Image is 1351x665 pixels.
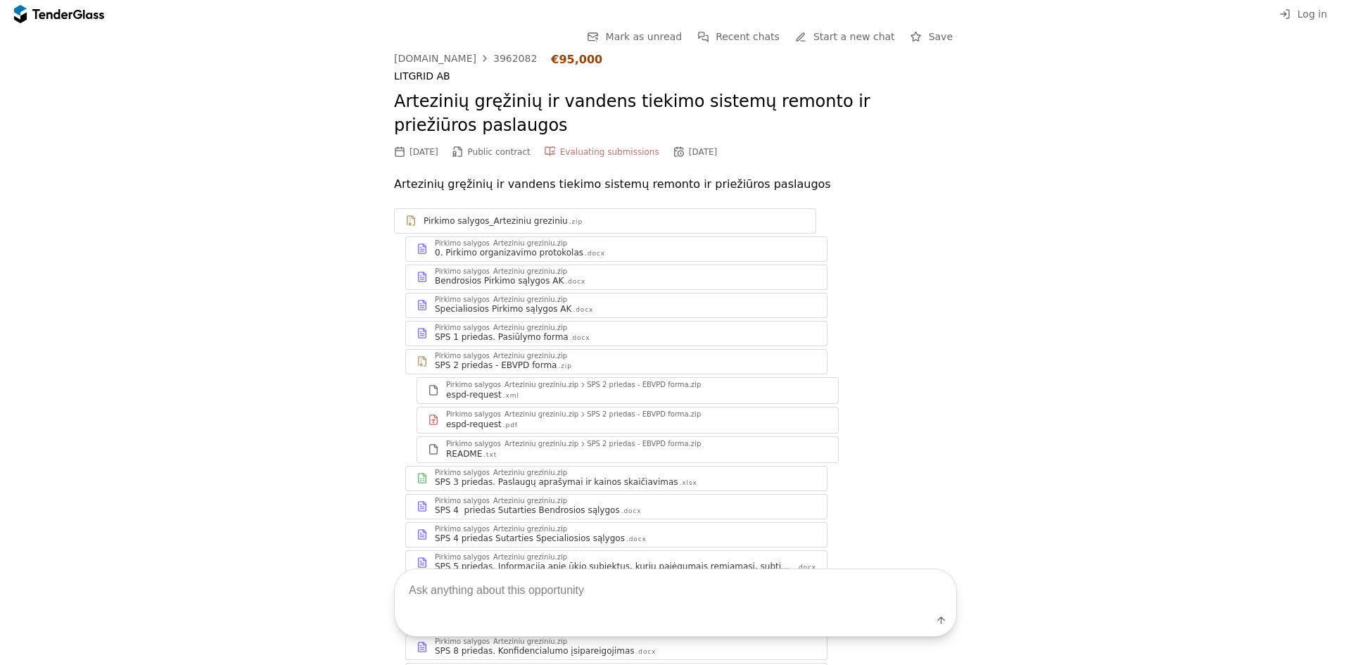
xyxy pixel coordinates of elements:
div: Pirkimo salygos_Arteziniu greziniu [424,215,568,227]
div: .xlsx [680,479,697,488]
div: [DATE] [410,147,438,157]
a: Pirkimo salygos_Arteziniu greziniu.zipSPS 1 priedas. Pasiūlymo forma.docx [405,321,827,346]
div: SPS 2 priedas - EBVPD forma.zip [587,381,701,388]
div: LITGRID AB [394,70,957,82]
span: Recent chats [716,31,780,42]
div: .zip [569,217,583,227]
div: Pirkimo salygos_Arteziniu greziniu.zip [435,324,567,331]
div: Pirkimo salygos_Arteziniu greziniu.zip [435,469,567,476]
a: Pirkimo salygos_Arteziniu greziniu.zipSPS 2 priedas - EBVPD forma.zipespd-request.pdf [417,407,839,433]
div: README [446,448,482,460]
a: Pirkimo salygos_Arteziniu greziniu.zipSpecialiosios Pirkimo sąlygos AK.docx [405,293,827,318]
div: SPS 2 priedas - EBVPD forma.zip [587,411,701,418]
div: espd-request [446,389,502,400]
div: SPS 4 priedas Sutarties Bendrosios sąlygos [435,505,620,516]
a: Pirkimo salygos_Arteziniu greziniu.zipBendrosios Pirkimo sąlygos AK.docx [405,265,827,290]
div: 3962082 [493,53,537,63]
span: Save [929,31,953,42]
div: Pirkimo salygos_Arteziniu greziniu.zip [435,240,567,247]
div: .zip [558,362,571,371]
button: Mark as unread [583,28,687,46]
span: Public contract [468,147,531,157]
div: Pirkimo salygos_Arteziniu greziniu.zip [446,381,578,388]
div: [DATE] [689,147,718,157]
div: Pirkimo salygos_Arteziniu greziniu.zip [446,441,578,448]
div: .docx [626,535,647,544]
p: Artezinių gręžinių ir vandens tiekimo sistemų remonto ir priežiūros paslaugos [394,175,957,194]
span: Log in [1298,8,1327,20]
button: Log in [1275,6,1331,23]
a: Pirkimo salygos_Arteziniu greziniu.zipSPS 2 priedas - EBVPD forma.zipREADME.txt [417,436,839,463]
div: Pirkimo salygos_Arteziniu greziniu.zip [435,353,567,360]
div: .docx [573,305,593,315]
button: Save [906,28,957,46]
div: Pirkimo salygos_Arteziniu greziniu.zip [435,268,567,275]
div: .docx [565,277,585,286]
a: Pirkimo salygos_Arteziniu greziniu.zipSPS 4 priedas Sutarties Bendrosios sąlygos.docx [405,494,827,519]
a: Pirkimo salygos_Arteziniu greziniu.zipSPS 3 priedas. Paslaugų aprašymai ir kainos skaičiavimas.xlsx [405,466,827,491]
a: Pirkimo salygos_Arteziniu greziniu.zipSPS 4 priedas Sutarties Specialiosios sąlygos.docx [405,522,827,547]
h2: Artezinių gręžinių ir vandens tiekimo sistemų remonto ir priežiūros paslaugos [394,90,957,137]
div: espd-request [446,419,502,430]
div: .pdf [503,421,518,430]
div: Specialiosios Pirkimo sąlygos AK [435,303,571,315]
div: .xml [503,391,519,400]
div: Pirkimo salygos_Arteziniu greziniu.zip [435,296,567,303]
div: .docx [621,507,642,516]
div: Pirkimo salygos_Arteziniu greziniu.zip [435,498,567,505]
div: SPS 4 priedas Sutarties Specialiosios sąlygos [435,533,625,544]
span: Mark as unread [606,31,683,42]
div: SPS 3 priedas. Paslaugų aprašymai ir kainos skaičiavimas [435,476,678,488]
div: .docx [570,334,590,343]
div: €95,000 [551,53,602,66]
span: Start a new chat [813,31,895,42]
div: .txt [483,450,497,460]
a: [DOMAIN_NAME]3962082 [394,53,537,64]
div: Pirkimo salygos_Arteziniu greziniu.zip [435,526,567,533]
a: Pirkimo salygos_Arteziniu greziniu.zipSPS 2 priedas - EBVPD forma.zip [405,349,827,374]
div: SPS 2 priedas - EBVPD forma.zip [587,441,701,448]
div: [DOMAIN_NAME] [394,53,476,63]
a: Start a new chat [791,28,899,46]
a: Pirkimo salygos_Arteziniu greziniu.zipSPS 2 priedas - EBVPD forma.zipespd-request.xml [417,377,839,404]
div: 0. Pirkimo organizavimo protokolas [435,247,583,258]
div: SPS 1 priedas. Pasiūlymo forma [435,331,569,343]
a: Pirkimo salygos_Arteziniu greziniu.zip [394,208,816,234]
span: Evaluating submissions [560,147,659,157]
div: SPS 2 priedas - EBVPD forma [435,360,557,371]
div: .docx [585,249,605,258]
button: Recent chats [693,28,784,46]
div: Pirkimo salygos_Arteziniu greziniu.zip [446,411,578,418]
a: Pirkimo salygos_Arteziniu greziniu.zip0. Pirkimo organizavimo protokolas.docx [405,236,827,262]
div: Bendrosios Pirkimo sąlygos AK [435,275,564,286]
